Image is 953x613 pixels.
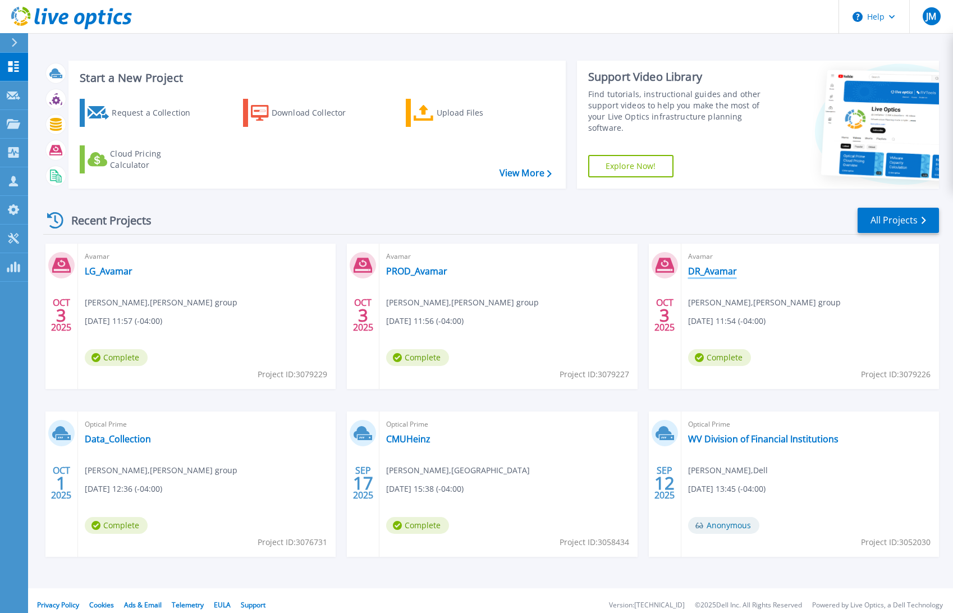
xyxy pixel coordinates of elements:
span: Anonymous [688,517,759,534]
a: Request a Collection [80,99,205,127]
a: PROD_Avamar [386,266,447,277]
a: LG_Avamar [85,266,132,277]
span: [DATE] 11:57 (-04:00) [85,315,162,327]
span: 17 [353,478,373,488]
span: Project ID: 3058434 [560,536,629,548]
div: Find tutorials, instructional guides and other support videos to help you make the most of your L... [588,89,771,134]
a: Download Collector [243,99,368,127]
li: © 2025 Dell Inc. All Rights Reserved [695,602,802,609]
a: Upload Files [406,99,531,127]
div: Request a Collection [112,102,201,124]
div: OCT 2025 [352,295,374,336]
span: Complete [386,517,449,534]
div: OCT 2025 [51,463,72,504]
a: Support [241,600,265,610]
span: Project ID: 3052030 [861,536,931,548]
span: Optical Prime [386,418,630,431]
span: Complete [688,349,751,366]
div: Download Collector [272,102,361,124]
span: [PERSON_NAME] , [PERSON_NAME] group [85,464,237,477]
span: [DATE] 11:56 (-04:00) [386,315,464,327]
li: Powered by Live Optics, a Dell Technology [812,602,943,609]
span: [DATE] 15:38 (-04:00) [386,483,464,495]
span: [DATE] 13:45 (-04:00) [688,483,766,495]
span: [PERSON_NAME] , Dell [688,464,768,477]
span: Avamar [688,250,932,263]
a: CMUHeinz [386,433,430,445]
span: 12 [654,478,675,488]
span: Complete [85,517,148,534]
span: Project ID: 3079227 [560,368,629,381]
a: EULA [214,600,231,610]
a: Explore Now! [588,155,673,177]
span: Optical Prime [85,418,329,431]
span: Project ID: 3079226 [861,368,931,381]
span: Project ID: 3076731 [258,536,327,548]
a: Privacy Policy [37,600,79,610]
div: Support Video Library [588,70,771,84]
a: DR_Avamar [688,266,737,277]
span: 3 [358,310,368,320]
span: JM [926,12,936,21]
span: Avamar [85,250,329,263]
a: Cloud Pricing Calculator [80,145,205,173]
li: Version: [TECHNICAL_ID] [609,602,685,609]
div: OCT 2025 [51,295,72,336]
div: Cloud Pricing Calculator [110,148,200,171]
a: All Projects [858,208,939,233]
span: 3 [659,310,670,320]
div: Upload Files [437,102,526,124]
div: SEP 2025 [654,463,675,504]
span: [DATE] 12:36 (-04:00) [85,483,162,495]
span: 1 [56,478,66,488]
span: [PERSON_NAME] , [PERSON_NAME] group [85,296,237,309]
a: Data_Collection [85,433,151,445]
span: Optical Prime [688,418,932,431]
span: [DATE] 11:54 (-04:00) [688,315,766,327]
h3: Start a New Project [80,72,551,84]
span: 3 [56,310,66,320]
a: Ads & Email [124,600,162,610]
span: Complete [85,349,148,366]
a: Cookies [89,600,114,610]
span: Complete [386,349,449,366]
a: Telemetry [172,600,204,610]
a: WV Division of Financial Institutions [688,433,839,445]
span: Avamar [386,250,630,263]
div: OCT 2025 [654,295,675,336]
span: [PERSON_NAME] , [PERSON_NAME] group [386,296,539,309]
span: Project ID: 3079229 [258,368,327,381]
span: [PERSON_NAME] , [PERSON_NAME] group [688,296,841,309]
div: SEP 2025 [352,463,374,504]
a: View More [500,168,552,179]
span: [PERSON_NAME] , [GEOGRAPHIC_DATA] [386,464,530,477]
div: Recent Projects [43,207,167,234]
